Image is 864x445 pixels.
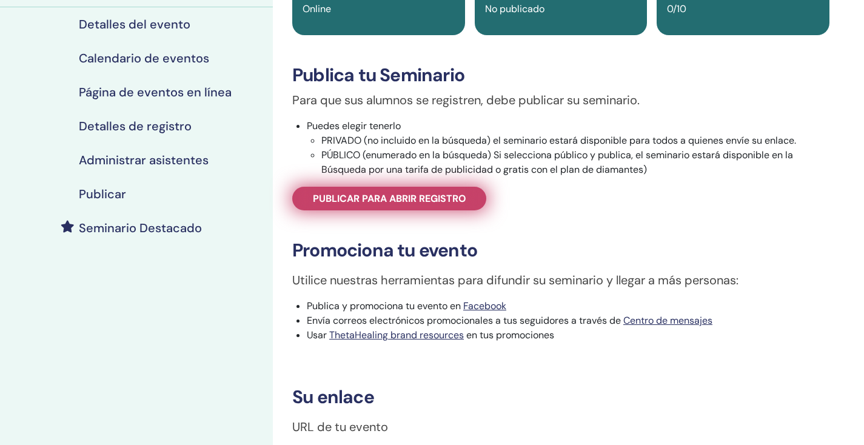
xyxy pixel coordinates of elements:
h4: Seminario Destacado [79,221,202,235]
a: ThetaHealing brand resources [329,329,464,341]
h4: Calendario de eventos [79,51,209,65]
span: Publicar para abrir registro [313,192,466,205]
h4: Publicar [79,187,126,201]
li: Usar en tus promociones [307,328,829,343]
li: Publica y promociona tu evento en [307,299,829,313]
h4: Detalles del evento [79,17,190,32]
h3: Promociona tu evento [292,239,829,261]
a: Facebook [463,299,506,312]
span: 0/10 [667,2,686,15]
h4: Página de eventos en línea [79,85,232,99]
h3: Publica tu Seminario [292,64,829,86]
li: Envía correos electrónicos promocionales a tus seguidores a través de [307,313,829,328]
a: Publicar para abrir registro [292,187,486,210]
p: Para que sus alumnos se registren, debe publicar su seminario. [292,91,829,109]
li: PRIVADO (no incluido en la búsqueda) el seminario estará disponible para todos a quienes envíe su... [321,133,829,148]
li: Puedes elegir tenerlo [307,119,829,177]
h3: Su enlace [292,386,829,408]
span: No publicado [485,2,544,15]
li: PÚBLICO (enumerado en la búsqueda) Si selecciona público y publica, el seminario estará disponibl... [321,148,829,177]
p: URL de tu evento [292,418,829,436]
h4: Administrar asistentes [79,153,209,167]
h4: Detalles de registro [79,119,192,133]
p: Utilice nuestras herramientas para difundir su seminario y llegar a más personas: [292,271,829,289]
a: Centro de mensajes [623,314,712,327]
span: Online [303,2,331,15]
